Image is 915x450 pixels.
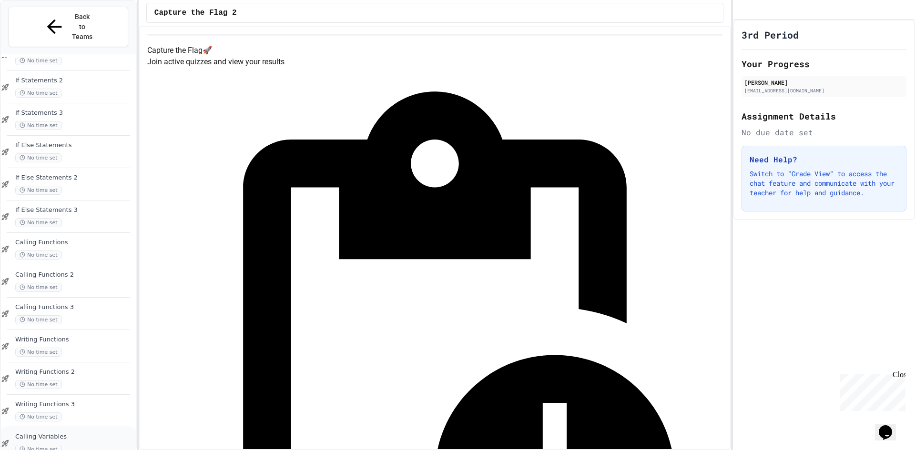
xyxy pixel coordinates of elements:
p: Switch to "Grade View" to access the chat feature and communicate with your teacher for help and ... [750,169,898,198]
div: No due date set [742,127,906,138]
span: Writing Functions [15,336,134,344]
span: Calling Functions 3 [15,303,134,311]
span: No time set [15,186,62,195]
span: No time set [15,412,62,421]
span: If Statements 2 [15,77,134,85]
div: Chat with us now!Close [4,4,66,60]
div: [PERSON_NAME] [744,78,904,87]
span: No time set [15,153,62,162]
span: If Else Statements 2 [15,174,134,182]
h4: Capture the Flag 🚀 [147,45,722,56]
span: If Else Statements 3 [15,206,134,214]
span: Capture the Flag 2 [154,7,237,19]
h2: Your Progress [742,57,906,70]
span: No time set [15,315,62,324]
span: Calling Functions 2 [15,271,134,279]
span: No time set [15,283,62,292]
button: Back to Teams [9,7,128,47]
div: [EMAIL_ADDRESS][DOMAIN_NAME] [744,87,904,94]
iframe: chat widget [875,412,905,440]
h1: 3rd Period [742,28,799,41]
h3: Need Help? [750,154,898,165]
span: Writing Functions 2 [15,368,134,376]
span: Calling Functions [15,239,134,247]
span: No time set [15,380,62,389]
span: Calling Variables [15,433,134,441]
p: Join active quizzes and view your results [147,56,722,68]
span: Writing Functions 3 [15,400,134,409]
span: No time set [15,89,62,98]
span: No time set [15,56,62,65]
h2: Assignment Details [742,110,906,123]
span: If Statements 3 [15,109,134,117]
span: No time set [15,121,62,130]
span: No time set [15,348,62,357]
span: No time set [15,250,62,260]
span: No time set [15,218,62,227]
span: If Else Statements [15,141,134,150]
span: Back to Teams [71,12,93,42]
iframe: chat widget [836,370,905,411]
